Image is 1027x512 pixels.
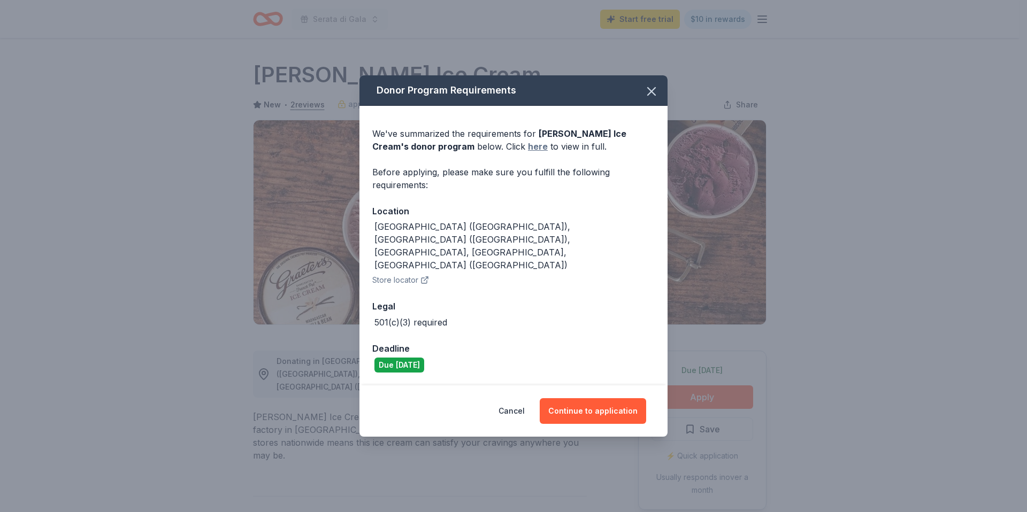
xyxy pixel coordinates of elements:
[372,274,429,286] button: Store locator
[540,398,646,424] button: Continue to application
[372,166,655,191] div: Before applying, please make sure you fulfill the following requirements:
[528,140,548,153] a: here
[374,316,447,329] div: 501(c)(3) required
[374,220,655,271] div: [GEOGRAPHIC_DATA] ([GEOGRAPHIC_DATA]), [GEOGRAPHIC_DATA] ([GEOGRAPHIC_DATA]), [GEOGRAPHIC_DATA], ...
[372,204,655,218] div: Location
[374,358,424,373] div: Due [DATE]
[499,398,525,424] button: Cancel
[372,299,655,313] div: Legal
[372,342,655,355] div: Deadline
[372,127,655,153] div: We've summarized the requirements for below. Click to view in full.
[359,75,668,106] div: Donor Program Requirements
